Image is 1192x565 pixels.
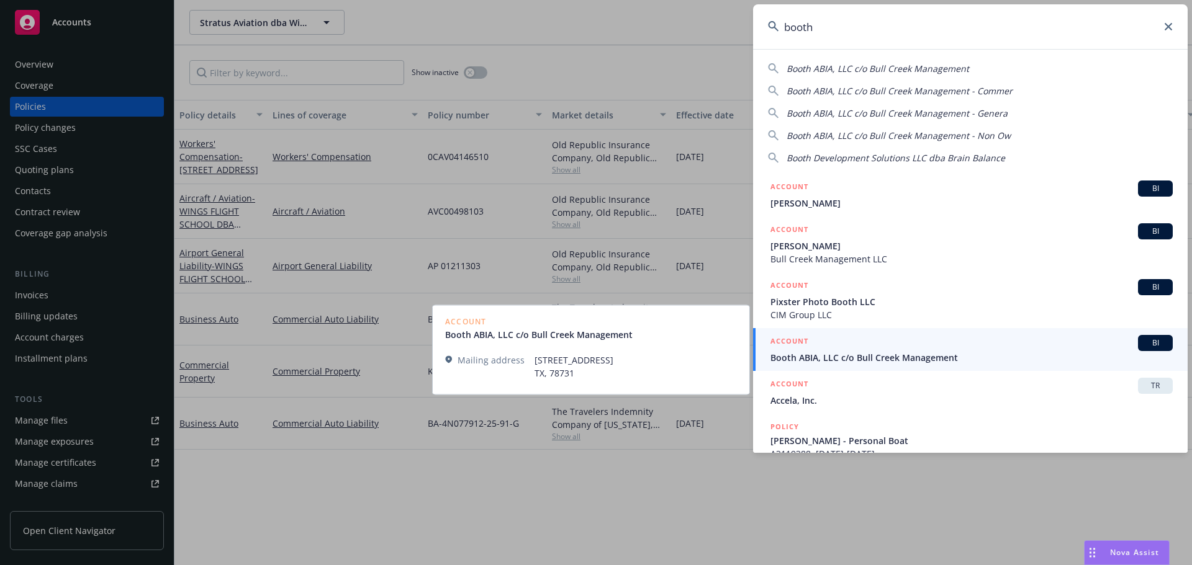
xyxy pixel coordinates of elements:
[1110,547,1159,558] span: Nova Assist
[753,216,1188,272] a: ACCOUNTBI[PERSON_NAME]Bull Creek Management LLC
[770,197,1173,210] span: [PERSON_NAME]
[1084,540,1170,565] button: Nova Assist
[753,328,1188,371] a: ACCOUNTBIBooth ABIA, LLC c/o Bull Creek Management
[770,335,808,350] h5: ACCOUNT
[770,239,1173,252] span: [PERSON_NAME]
[770,308,1173,321] span: CIM Group LLC
[1143,226,1168,237] span: BI
[787,152,1005,164] span: Booth Development Solutions LLC dba Brain Balance
[787,107,1008,119] span: Booth ABIA, LLC c/o Bull Creek Management - Genera
[770,252,1173,265] span: Bull Creek Management LLC
[753,4,1188,49] input: Search...
[753,174,1188,216] a: ACCOUNTBI[PERSON_NAME]
[1085,541,1100,564] div: Drag to move
[753,272,1188,328] a: ACCOUNTBIPixster Photo Booth LLCCIM Group LLC
[770,223,808,238] h5: ACCOUNT
[787,63,969,74] span: Booth ABIA, LLC c/o Bull Creek Management
[770,351,1173,364] span: Booth ABIA, LLC c/o Bull Creek Management
[770,295,1173,308] span: Pixster Photo Booth LLC
[1143,337,1168,349] span: BI
[770,420,799,433] h5: POLICY
[787,85,1013,97] span: Booth ABIA, LLC c/o Bull Creek Management - Commer
[770,279,808,294] h5: ACCOUNT
[753,371,1188,414] a: ACCOUNTTRAccela, Inc.
[770,394,1173,407] span: Accela, Inc.
[753,414,1188,467] a: POLICY[PERSON_NAME] - Personal BoatA3119388, [DATE]-[DATE]
[787,130,1011,141] span: Booth ABIA, LLC c/o Bull Creek Management - Non Ow
[770,447,1173,460] span: A3119388, [DATE]-[DATE]
[770,180,808,195] h5: ACCOUNT
[1143,183,1168,194] span: BI
[770,434,1173,447] span: [PERSON_NAME] - Personal Boat
[770,378,808,393] h5: ACCOUNT
[1143,282,1168,293] span: BI
[1143,380,1168,391] span: TR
